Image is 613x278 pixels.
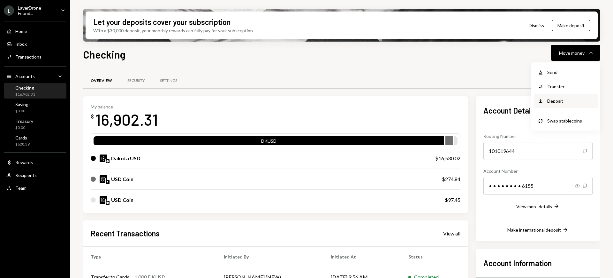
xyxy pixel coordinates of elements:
[4,100,66,115] a: Savings$0.00
[216,246,323,267] th: Initiated By
[91,104,158,109] div: My balance
[111,175,133,183] div: USD Coin
[547,83,594,90] div: Transfer
[4,70,66,82] a: Accounts
[15,172,37,178] div: Recipients
[15,74,35,79] div: Accounts
[100,196,107,204] img: USDC
[516,204,552,209] div: View more details
[160,78,177,83] div: Settings
[83,48,125,61] h1: Checking
[483,258,593,268] h2: Account Information
[15,185,26,191] div: Team
[559,50,585,56] div: Move money
[4,83,66,99] a: Checking$16,902.31
[435,155,460,162] div: $16,530.02
[15,108,31,114] div: $0.00
[483,142,593,160] div: 101019644
[4,156,66,168] a: Rewards
[91,228,160,239] h2: Recent Transactions
[83,246,216,267] th: Type
[111,155,140,162] div: Dakota USD
[95,109,158,130] div: 16,902.31
[483,105,593,116] h2: Account Details
[4,182,66,194] a: Team
[4,38,66,50] a: Inbox
[443,230,460,237] div: View all
[4,25,66,37] a: Home
[547,69,594,75] div: Send
[483,133,593,139] div: Routing Number
[18,5,56,16] div: LayerDrone Found...
[4,5,14,16] div: L
[15,85,35,91] div: Checking
[106,159,110,163] img: base-mainnet
[483,168,593,174] div: Account Number
[15,92,35,97] div: $16,902.31
[120,73,152,89] a: Security
[15,118,33,124] div: Treasury
[91,113,94,120] div: $
[15,160,33,165] div: Rewards
[106,201,110,205] img: base-mainnet
[127,78,145,83] div: Security
[4,51,66,62] a: Transactions
[547,98,594,104] div: Deposit
[4,169,66,181] a: Recipients
[15,54,42,60] div: Transactions
[552,20,590,31] button: Make deposit
[15,41,27,47] div: Inbox
[323,246,400,267] th: Initiated At
[442,175,460,183] div: $274.84
[507,226,569,234] button: Make international deposit
[111,196,133,204] div: USD Coin
[15,28,27,34] div: Home
[4,116,66,132] a: Treasury$0.00
[443,230,460,237] a: View all
[445,196,460,204] div: $97.45
[15,135,30,140] div: Cards
[94,138,444,147] div: DKUSD
[15,125,33,131] div: $0.00
[516,203,560,210] button: View more details
[93,27,254,34] div: With a $30,000 deposit, your monthly rewards can fully pay for your subscription.
[15,102,31,107] div: Savings
[15,142,30,147] div: $628.39
[91,78,112,83] div: Overview
[507,227,561,233] div: Make international deposit
[4,133,66,148] a: Cards$628.39
[401,246,468,267] th: Status
[483,177,593,195] div: • • • • • • • • 6155
[547,117,594,124] div: Swap stablecoins
[100,175,107,183] img: USDC
[551,45,600,61] button: Move money
[100,155,107,162] img: DKUSD
[83,73,120,89] a: Overview
[521,18,552,33] button: Dismiss
[106,180,110,184] img: ethereum-mainnet
[93,17,231,27] div: Let your deposits cover your subscription
[152,73,185,89] a: Settings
